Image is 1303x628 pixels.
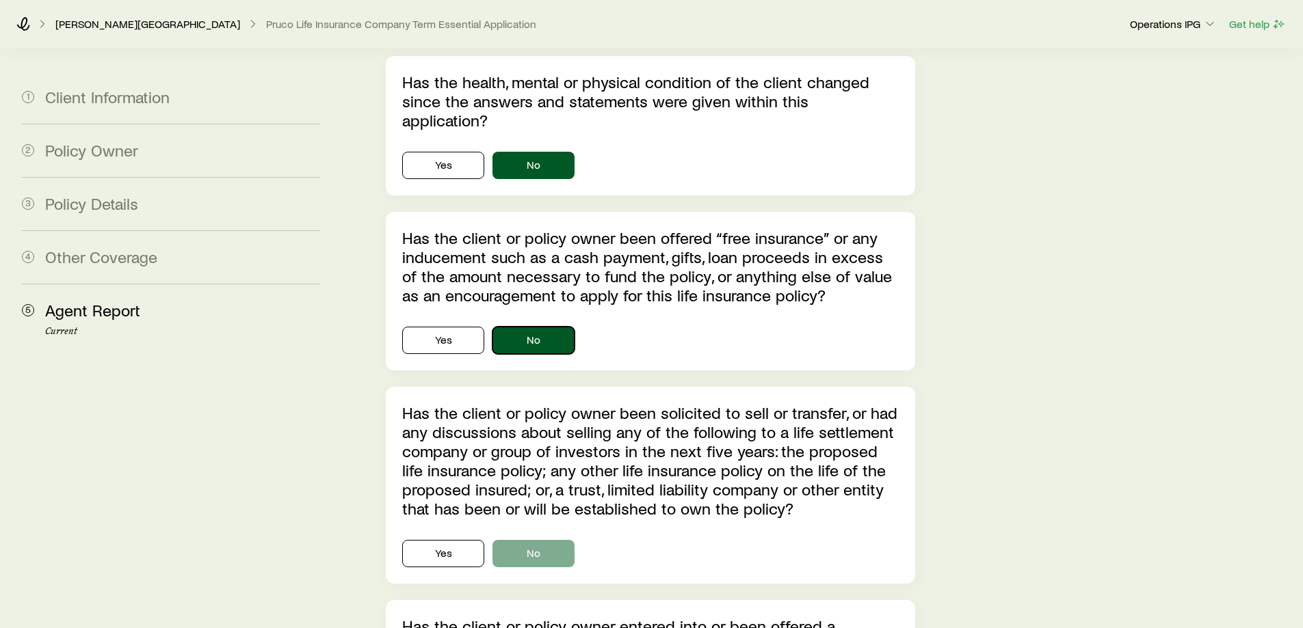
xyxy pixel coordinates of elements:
[22,197,34,210] span: 3
[22,91,34,103] span: 1
[45,193,138,213] span: Policy Details
[402,228,898,305] p: Has the client or policy owner been offered “free insurance” or any inducement such as a cash pay...
[402,403,898,518] p: Has the client or policy owner been solicited to sell or transfer, or had any discussions about s...
[492,152,575,179] button: No
[1228,16,1287,32] button: Get help
[45,87,170,107] span: Client Information
[22,144,34,156] span: 2
[45,140,138,160] span: Policy Owner
[402,72,898,130] p: Has the health, mental or physical condition of the client changed since the answers and statemen...
[492,327,575,354] button: No
[492,540,575,567] button: No
[22,251,34,263] span: 4
[1130,17,1217,31] p: Operations IPG
[22,304,34,316] span: 5
[402,327,484,354] button: Yes
[402,152,484,179] button: Yes
[45,300,140,320] span: Agent Report
[1129,16,1218,33] button: Operations IPG
[265,18,537,31] button: Pruco Life Insurance Company Term Essential Application
[45,247,157,267] span: Other Coverage
[45,326,320,337] p: Current
[402,540,484,567] button: Yes
[55,18,241,31] a: [PERSON_NAME][GEOGRAPHIC_DATA]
